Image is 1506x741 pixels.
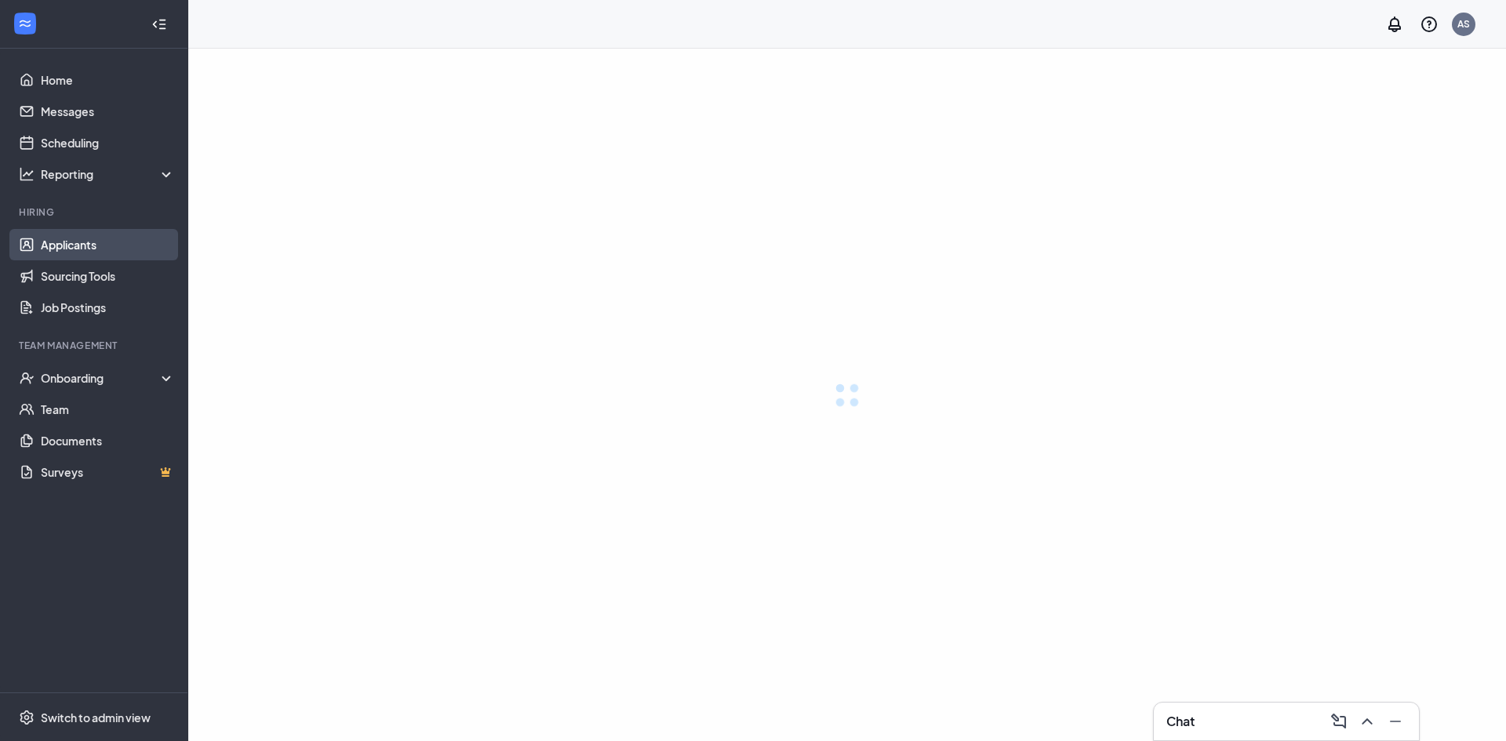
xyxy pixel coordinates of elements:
div: Reporting [41,166,176,182]
div: Hiring [19,205,172,219]
a: Applicants [41,229,175,260]
svg: Collapse [151,16,167,32]
svg: Minimize [1386,712,1405,731]
svg: ChevronUp [1358,712,1377,731]
a: Documents [41,425,175,456]
a: Scheduling [41,127,175,158]
svg: WorkstreamLogo [17,16,33,31]
svg: QuestionInfo [1420,15,1439,34]
h3: Chat [1166,713,1195,730]
button: Minimize [1381,709,1406,734]
svg: ComposeMessage [1330,712,1348,731]
button: ChevronUp [1353,709,1378,734]
a: SurveysCrown [41,456,175,488]
svg: Notifications [1385,15,1404,34]
a: Sourcing Tools [41,260,175,292]
a: Job Postings [41,292,175,323]
a: Team [41,394,175,425]
button: ComposeMessage [1325,709,1350,734]
a: Home [41,64,175,96]
div: AS [1457,17,1470,31]
svg: Analysis [19,166,35,182]
a: Messages [41,96,175,127]
svg: Settings [19,710,35,725]
div: Team Management [19,339,172,352]
div: Onboarding [41,370,176,386]
svg: UserCheck [19,370,35,386]
div: Switch to admin view [41,710,151,725]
